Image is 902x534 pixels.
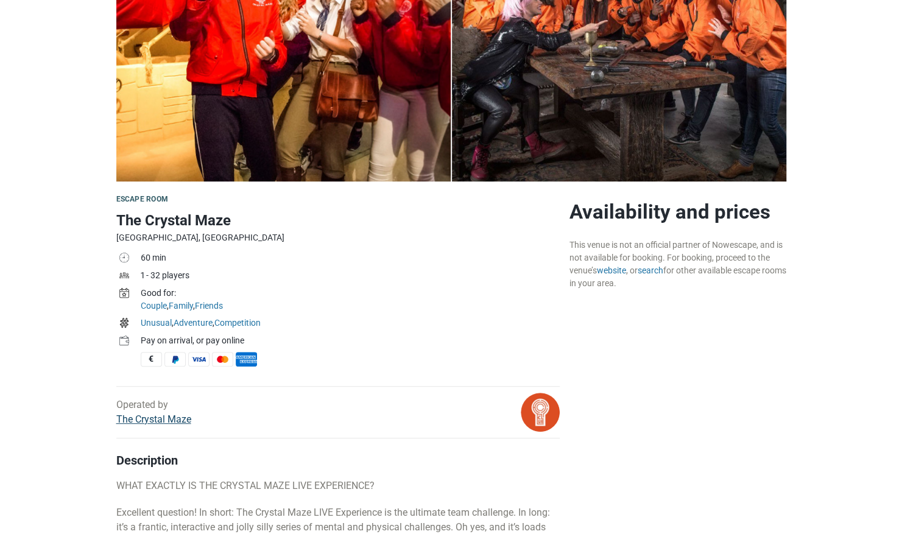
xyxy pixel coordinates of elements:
a: Adventure [174,318,213,328]
span: PayPal [164,352,186,367]
h1: The Crystal Maze [116,209,560,231]
a: The Crystal Maze [116,413,191,425]
td: 60 min [141,250,560,268]
h2: Availability and prices [569,200,786,224]
span: MasterCard [212,352,233,367]
a: website [597,265,626,275]
td: , , [141,286,560,315]
p: WHAT EXACTLY IS THE CRYSTAL MAZE LIVE EXPERIENCE? [116,479,560,493]
div: This venue is not an official partner of Nowescape, and is not available for booking. For booking... [569,239,786,290]
a: search [638,265,663,275]
a: Family [169,301,193,311]
div: Pay on arrival, or pay online [141,334,560,347]
span: Escape room [116,195,168,203]
a: Competition [214,318,261,328]
span: American Express [236,352,257,367]
h4: Description [116,453,560,468]
div: Good for: [141,287,560,300]
div: Operated by [116,398,191,427]
a: Couple [141,301,167,311]
a: Unusual [141,318,172,328]
div: [GEOGRAPHIC_DATA], [GEOGRAPHIC_DATA] [116,231,560,244]
td: 1 - 32 players [141,268,560,286]
span: Visa [188,352,210,367]
a: Friends [195,301,223,311]
td: , , [141,315,560,333]
img: bitmap.png [521,393,560,432]
span: Cash [141,352,162,367]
